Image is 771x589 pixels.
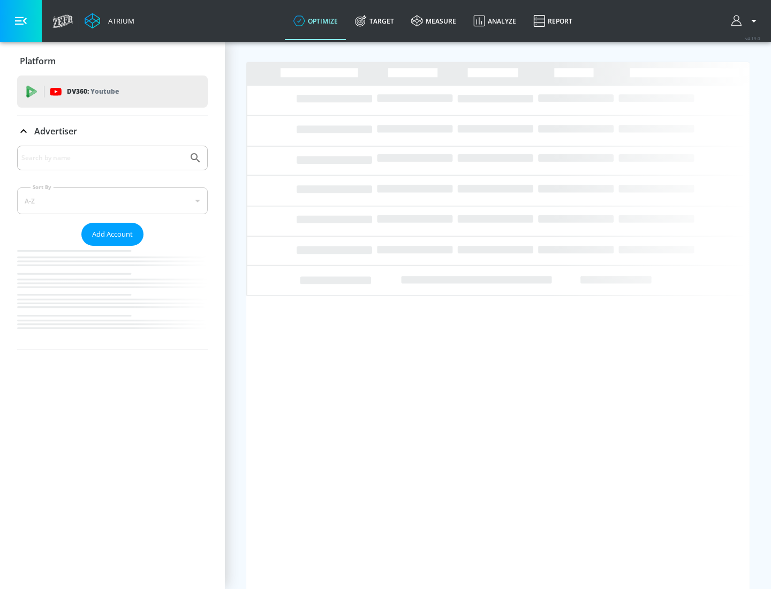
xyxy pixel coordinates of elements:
[346,2,403,40] a: Target
[21,151,184,165] input: Search by name
[90,86,119,97] p: Youtube
[465,2,525,40] a: Analyze
[67,86,119,97] p: DV360:
[104,16,134,26] div: Atrium
[20,55,56,67] p: Platform
[17,187,208,214] div: A-Z
[285,2,346,40] a: optimize
[403,2,465,40] a: measure
[17,246,208,350] nav: list of Advertiser
[17,146,208,350] div: Advertiser
[745,35,760,41] span: v 4.19.0
[92,228,133,240] span: Add Account
[81,223,143,246] button: Add Account
[85,13,134,29] a: Atrium
[34,125,77,137] p: Advertiser
[17,116,208,146] div: Advertiser
[31,184,54,191] label: Sort By
[525,2,581,40] a: Report
[17,75,208,108] div: DV360: Youtube
[17,46,208,76] div: Platform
